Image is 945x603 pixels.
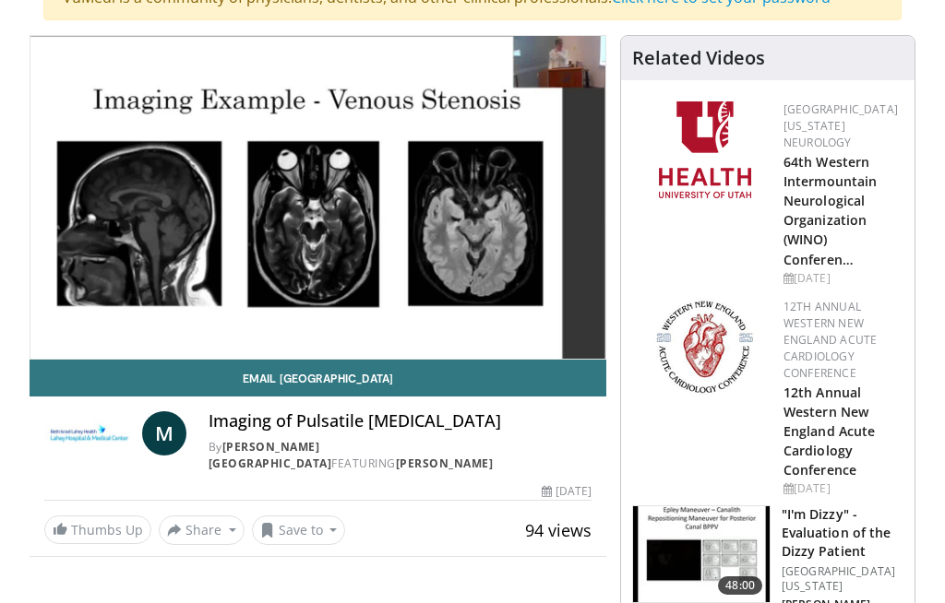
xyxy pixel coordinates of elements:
[30,360,606,396] a: Email [GEOGRAPHIC_DATA]
[209,439,592,472] div: By FEATURING
[653,299,756,396] img: 0954f259-7907-4053-a817-32a96463ecc8.png.150x105_q85_autocrop_double_scale_upscale_version-0.2.png
[209,411,592,432] h4: Imaging of Pulsatile [MEDICAL_DATA]
[209,439,332,471] a: [PERSON_NAME][GEOGRAPHIC_DATA]
[525,519,592,541] span: 94 views
[30,36,605,359] video-js: Video Player
[784,480,900,497] div: [DATE]
[159,515,245,545] button: Share
[396,455,494,471] a: [PERSON_NAME]
[632,47,765,69] h4: Related Videos
[44,411,135,455] img: Lahey Hospital & Medical Center
[633,506,770,602] img: 5373e1fe-18ae-47e7-ad82-0c604b173657.150x105_q85_crop-smart_upscale.jpg
[782,564,903,594] p: [GEOGRAPHIC_DATA][US_STATE]
[784,101,898,150] a: [GEOGRAPHIC_DATA][US_STATE] Neurology
[659,101,751,198] img: f6362829-b0a3-407d-a044-59546adfd345.png.150x105_q85_autocrop_double_scale_upscale_version-0.2.png
[784,270,900,287] div: [DATE]
[44,515,151,544] a: Thumbs Up
[782,505,903,561] h3: "I'm Dizzy" - Evaluation of the Dizzy Patient
[784,153,877,268] a: 64th Western Intermountain Neurological Organization (WINO) Conferen…
[784,384,875,479] a: 12th Annual Western New England Acute Cardiology Conference
[142,411,186,455] a: M
[784,299,877,381] a: 12th Annual Western New England Acute Cardiology Conference
[252,515,346,545] button: Save to
[718,576,762,595] span: 48:00
[542,483,592,500] div: [DATE]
